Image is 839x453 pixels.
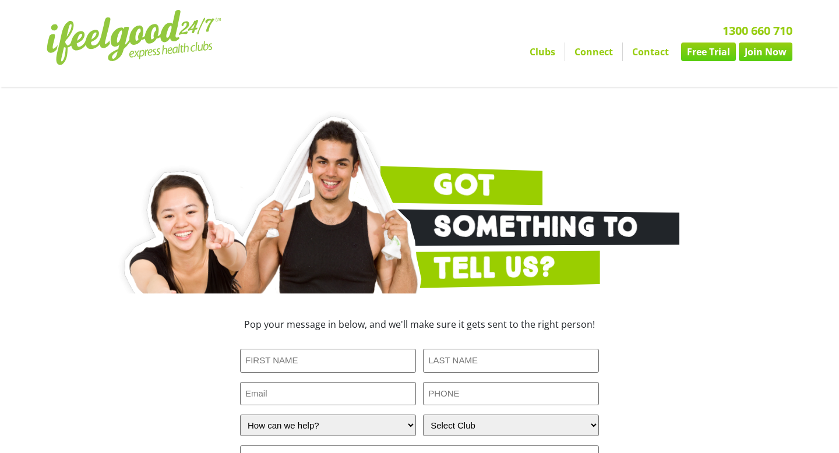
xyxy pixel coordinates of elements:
a: Clubs [520,43,565,61]
a: Connect [565,43,622,61]
input: LAST NAME [423,349,599,373]
nav: Menu [312,43,792,61]
h3: Pop your message in below, and we'll make sure it gets sent to the right person! [163,320,676,329]
input: PHONE [423,382,599,406]
a: 1300 660 710 [722,23,792,38]
a: Join Now [739,43,792,61]
input: Email [240,382,416,406]
input: FIRST NAME [240,349,416,373]
a: Contact [623,43,678,61]
a: Free Trial [681,43,736,61]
